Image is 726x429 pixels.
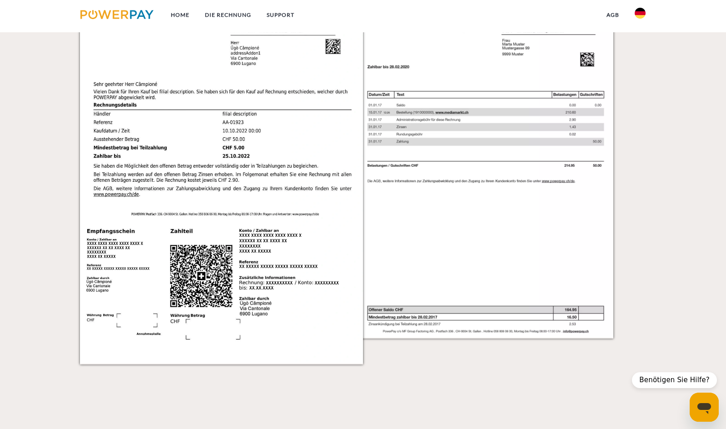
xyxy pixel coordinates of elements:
a: SUPPORT [259,7,302,23]
img: de [635,8,646,19]
a: DIE RECHNUNG [197,7,259,23]
a: Home [163,7,197,23]
iframe: Schaltfläche zum Öffnen des Messaging-Fensters; Konversation läuft [690,393,719,422]
a: agb [599,7,627,23]
div: Benötigen Sie Hilfe? [632,372,717,388]
img: logo-powerpay.svg [80,10,154,19]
